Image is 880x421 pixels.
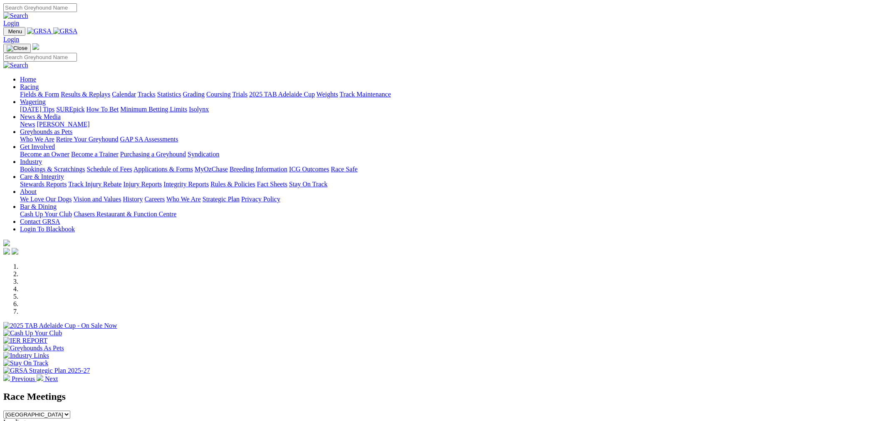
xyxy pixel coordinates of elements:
a: Rules & Policies [210,181,255,188]
a: [PERSON_NAME] [37,121,89,128]
img: Stay On Track [3,359,48,367]
a: Integrity Reports [163,181,209,188]
a: Home [20,76,36,83]
a: Next [37,375,58,382]
a: Become an Owner [20,151,69,158]
a: Cash Up Your Club [20,210,72,218]
a: Track Maintenance [340,91,391,98]
a: History [123,196,143,203]
a: 2025 TAB Adelaide Cup [249,91,315,98]
img: GRSA Strategic Plan 2025-27 [3,367,90,374]
a: GAP SA Assessments [120,136,178,143]
a: Calendar [112,91,136,98]
a: Tracks [138,91,156,98]
a: Breeding Information [230,166,287,173]
a: Who We Are [20,136,54,143]
a: Vision and Values [73,196,121,203]
a: Track Injury Rebate [68,181,121,188]
a: Applications & Forms [133,166,193,173]
a: Schedule of Fees [87,166,132,173]
a: Industry [20,158,42,165]
a: Stay On Track [289,181,327,188]
a: Fields & Form [20,91,59,98]
span: Previous [12,375,35,382]
a: Privacy Policy [241,196,280,203]
img: logo-grsa-white.png [32,43,39,50]
img: facebook.svg [3,248,10,255]
img: Search [3,62,28,69]
a: SUREpick [56,106,84,113]
a: Racing [20,83,39,90]
a: Contact GRSA [20,218,60,225]
button: Toggle navigation [3,44,31,53]
img: GRSA [53,27,78,35]
a: Grading [183,91,205,98]
a: Race Safe [331,166,357,173]
a: We Love Our Dogs [20,196,72,203]
div: About [20,196,877,203]
a: Strategic Plan [203,196,240,203]
a: Results & Replays [61,91,110,98]
a: Weights [316,91,338,98]
div: Racing [20,91,877,98]
a: Retire Your Greyhound [56,136,119,143]
div: Greyhounds as Pets [20,136,877,143]
img: chevron-right-pager-white.svg [37,374,43,381]
h2: Race Meetings [3,391,877,402]
img: Industry Links [3,352,49,359]
img: Search [3,12,28,20]
span: Menu [8,28,22,35]
a: Minimum Betting Limits [120,106,187,113]
a: How To Bet [87,106,119,113]
img: logo-grsa-white.png [3,240,10,246]
a: Isolynx [189,106,209,113]
a: Statistics [157,91,181,98]
a: Fact Sheets [257,181,287,188]
a: Chasers Restaurant & Function Centre [74,210,176,218]
a: Login [3,20,19,27]
a: News & Media [20,113,61,120]
a: Bookings & Scratchings [20,166,85,173]
a: Get Involved [20,143,55,150]
div: Care & Integrity [20,181,877,188]
img: IER REPORT [3,337,47,344]
img: Cash Up Your Club [3,329,62,337]
img: GRSA [27,27,52,35]
div: Get Involved [20,151,877,158]
div: Wagering [20,106,877,113]
a: Purchasing a Greyhound [120,151,186,158]
input: Search [3,3,77,12]
a: Stewards Reports [20,181,67,188]
a: Previous [3,375,37,382]
a: Care & Integrity [20,173,64,180]
span: Next [45,375,58,382]
a: ICG Outcomes [289,166,329,173]
a: Bar & Dining [20,203,57,210]
a: Syndication [188,151,219,158]
div: Industry [20,166,877,173]
a: News [20,121,35,128]
img: Greyhounds As Pets [3,344,64,352]
input: Search [3,53,77,62]
a: [DATE] Tips [20,106,54,113]
button: Toggle navigation [3,27,25,36]
a: Who We Are [166,196,201,203]
img: Close [7,45,27,52]
img: chevron-left-pager-white.svg [3,374,10,381]
a: Wagering [20,98,46,105]
a: Trials [232,91,247,98]
div: News & Media [20,121,877,128]
a: Coursing [206,91,231,98]
img: twitter.svg [12,248,18,255]
a: Injury Reports [123,181,162,188]
a: About [20,188,37,195]
img: 2025 TAB Adelaide Cup - On Sale Now [3,322,117,329]
a: Login [3,36,19,43]
a: MyOzChase [195,166,228,173]
div: Bar & Dining [20,210,877,218]
a: Greyhounds as Pets [20,128,72,135]
a: Login To Blackbook [20,225,75,233]
a: Careers [144,196,165,203]
a: Become a Trainer [71,151,119,158]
